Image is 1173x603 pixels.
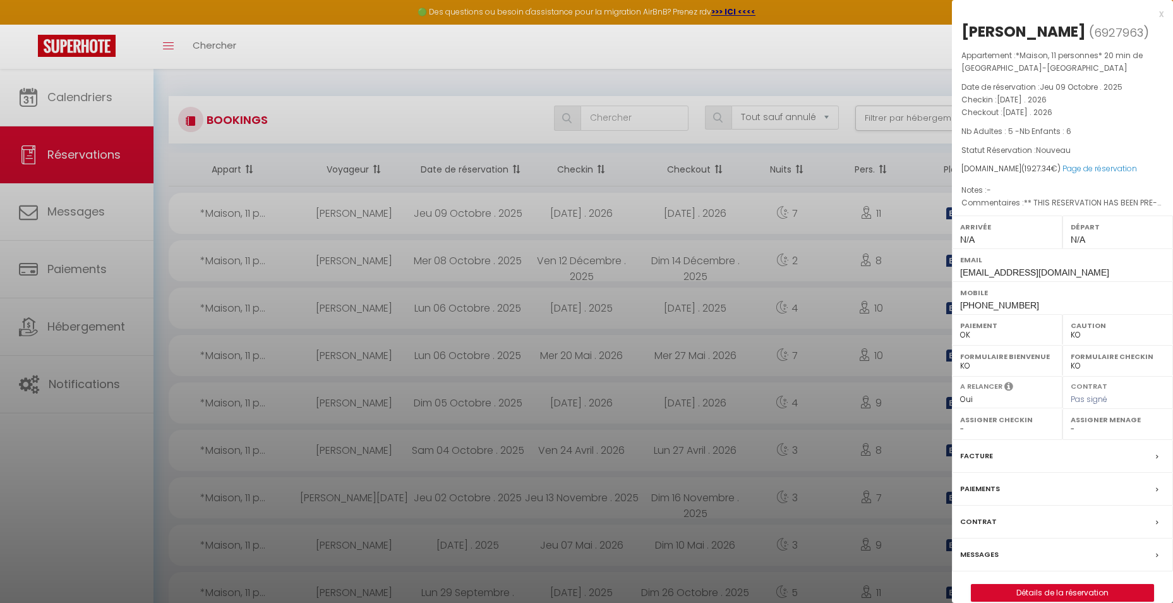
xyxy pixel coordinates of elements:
[961,50,1143,73] span: *Maison, 11 personnes* 20 min de [GEOGRAPHIC_DATA]-[GEOGRAPHIC_DATA]
[997,94,1047,105] span: [DATE] . 2026
[1071,319,1165,332] label: Caution
[960,300,1039,310] span: [PHONE_NUMBER]
[961,126,1071,137] span: Nb Adultes : 5 -
[960,548,999,561] label: Messages
[1071,350,1165,363] label: Formulaire Checkin
[961,163,1164,175] div: [DOMAIN_NAME]
[1071,234,1085,245] span: N/A
[960,449,993,463] label: Facture
[952,6,1164,21] div: x
[961,81,1164,94] p: Date de réservation :
[961,94,1164,106] p: Checkin :
[961,106,1164,119] p: Checkout :
[961,197,1164,209] p: Commentaires :
[960,482,1000,496] label: Paiements
[1036,145,1071,155] span: Nouveau
[960,234,975,245] span: N/A
[1002,107,1052,118] span: [DATE] . 2026
[961,184,1164,197] p: Notes :
[960,267,1109,277] span: [EMAIL_ADDRESS][DOMAIN_NAME]
[1094,25,1143,40] span: 6927963
[987,185,991,195] span: -
[960,413,1054,426] label: Assigner Checkin
[1021,163,1061,174] span: ( €)
[960,381,1002,392] label: A relancer
[1071,394,1107,405] span: Pas signé
[1071,221,1165,233] label: Départ
[961,49,1164,75] p: Appartement :
[960,319,1054,332] label: Paiement
[960,221,1054,233] label: Arrivée
[971,584,1154,602] button: Détails de la réservation
[1071,413,1165,426] label: Assigner Menage
[960,253,1165,266] label: Email
[1040,82,1122,92] span: Jeu 09 Octobre . 2025
[1062,163,1137,174] a: Page de réservation
[971,585,1153,601] a: Détails de la réservation
[960,286,1165,299] label: Mobile
[961,21,1086,42] div: [PERSON_NAME]
[1089,23,1149,41] span: ( )
[961,144,1164,157] p: Statut Réservation :
[1071,381,1107,389] label: Contrat
[1020,126,1071,137] span: Nb Enfants : 6
[960,350,1054,363] label: Formulaire Bienvenue
[1025,163,1051,174] span: 1927.34
[960,515,997,528] label: Contrat
[1004,381,1013,395] i: Sélectionner OUI si vous souhaiter envoyer les séquences de messages post-checkout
